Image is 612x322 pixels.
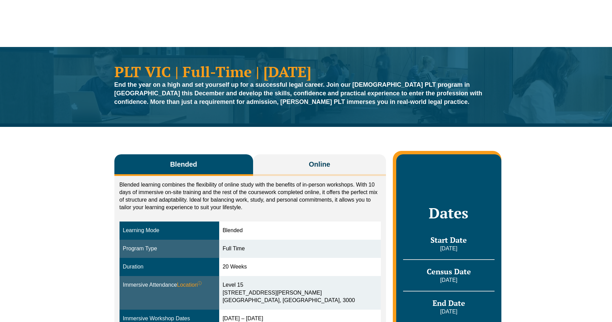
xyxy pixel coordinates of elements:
[403,308,494,315] p: [DATE]
[430,235,467,245] span: Start Date
[123,245,216,253] div: Program Type
[123,227,216,235] div: Learning Mode
[177,281,202,289] span: Location
[123,263,216,271] div: Duration
[114,81,483,105] strong: End the year on a high and set yourself up for a successful legal career. Join our [DEMOGRAPHIC_D...
[120,181,381,211] p: Blended learning combines the flexibility of online study with the benefits of in-person workshop...
[309,159,330,169] span: Online
[403,204,494,222] h2: Dates
[403,276,494,284] p: [DATE]
[170,159,197,169] span: Blended
[198,281,202,286] sup: ⓘ
[427,266,471,276] span: Census Date
[123,281,216,289] div: Immersive Attendance
[433,298,465,308] span: End Date
[403,245,494,252] p: [DATE]
[223,281,377,305] div: Level 15 [STREET_ADDRESS][PERSON_NAME] [GEOGRAPHIC_DATA], [GEOGRAPHIC_DATA], 3000
[223,227,377,235] div: Blended
[114,64,498,79] h1: PLT VIC | Full-Time | [DATE]
[223,263,377,271] div: 20 Weeks
[223,245,377,253] div: Full Time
